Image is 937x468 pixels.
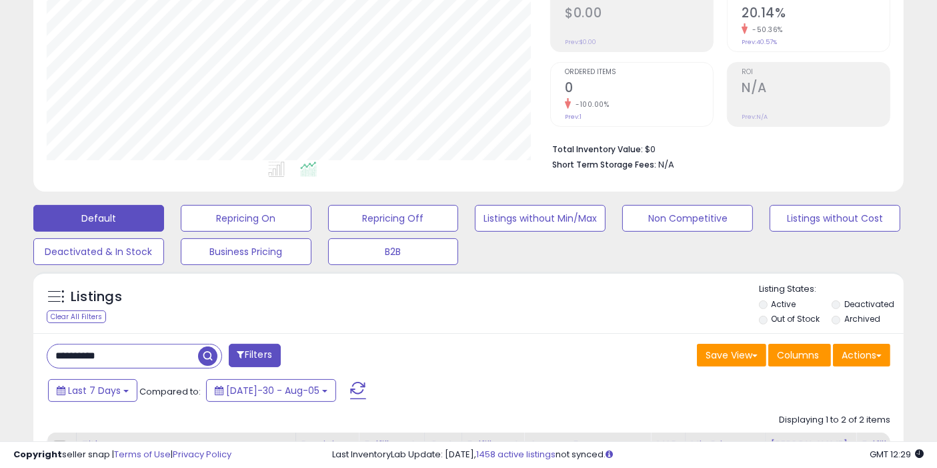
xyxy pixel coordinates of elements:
[748,25,783,35] small: -50.36%
[552,140,880,156] li: $0
[844,313,880,324] label: Archived
[565,80,713,98] h2: 0
[772,298,796,310] label: Active
[742,69,890,76] span: ROI
[530,438,645,452] div: Amazon Fees
[658,158,674,171] span: N/A
[301,438,353,452] div: Repricing
[173,448,231,461] a: Privacy Policy
[622,205,753,232] button: Non Competitive
[833,344,890,367] button: Actions
[844,298,894,310] label: Deactivated
[68,384,121,397] span: Last 7 Days
[467,438,519,466] div: Fulfillment Cost
[47,310,106,323] div: Clear All Filters
[328,205,459,232] button: Repricing Off
[565,69,713,76] span: Ordered Items
[114,448,171,461] a: Terms of Use
[206,379,336,402] button: [DATE]-30 - Aug-05
[364,438,418,452] div: Fulfillment
[181,205,311,232] button: Repricing On
[742,38,777,46] small: Prev: 40.57%
[565,5,713,23] h2: $0.00
[771,438,850,452] div: [PERSON_NAME]
[181,238,311,265] button: Business Pricing
[656,438,679,452] div: MAP
[742,5,890,23] h2: 20.14%
[328,238,459,265] button: B2B
[332,449,924,461] div: Last InventoryLab Update: [DATE], not synced.
[697,344,766,367] button: Save View
[779,414,890,427] div: Displaying 1 to 2 of 2 items
[571,99,609,109] small: -100.00%
[229,344,281,367] button: Filters
[13,449,231,461] div: seller snap | |
[742,113,768,121] small: Prev: N/A
[565,113,582,121] small: Prev: 1
[742,80,890,98] h2: N/A
[139,385,201,398] span: Compared to:
[768,344,831,367] button: Columns
[33,205,164,232] button: Default
[71,288,122,306] h5: Listings
[82,438,290,452] div: Title
[13,448,62,461] strong: Copyright
[33,238,164,265] button: Deactivated & In Stock
[691,438,760,452] div: Min Price
[476,448,556,461] a: 1458 active listings
[565,38,596,46] small: Prev: $0.00
[226,384,319,397] span: [DATE]-30 - Aug-05
[772,313,820,324] label: Out of Stock
[862,438,908,466] div: Fulfillable Quantity
[770,205,900,232] button: Listings without Cost
[475,205,606,232] button: Listings without Min/Max
[777,348,819,362] span: Columns
[48,379,137,402] button: Last 7 Days
[552,144,643,155] b: Total Inventory Value:
[430,438,456,452] div: Cost
[870,448,924,461] span: 2025-08-13 12:29 GMT
[552,159,656,170] b: Short Term Storage Fees:
[759,283,904,296] p: Listing States:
